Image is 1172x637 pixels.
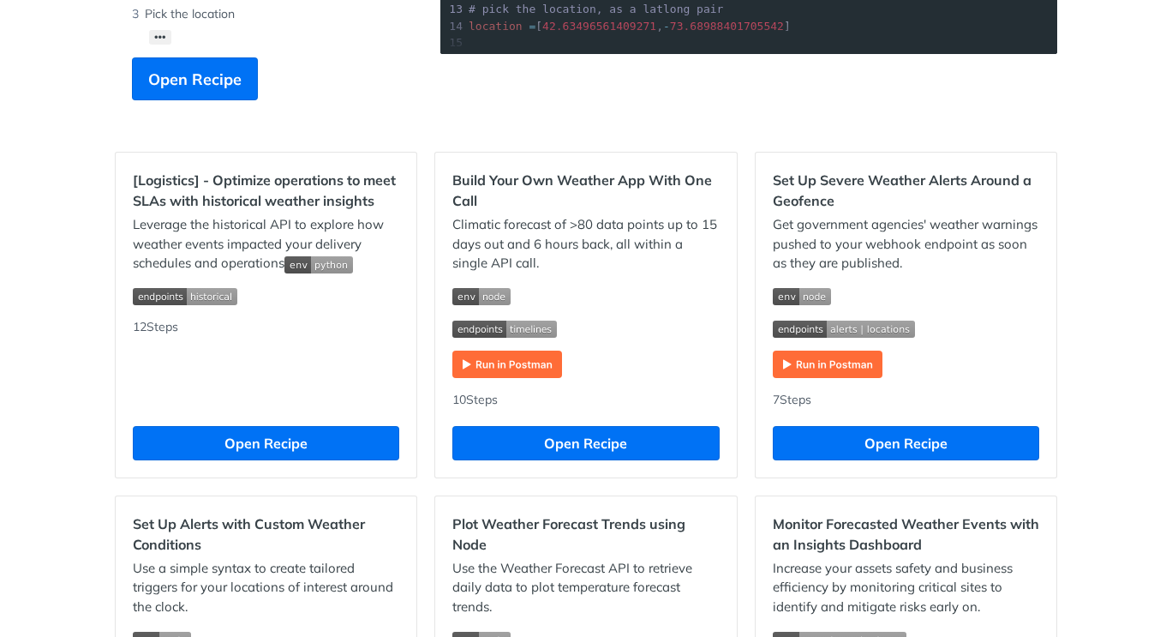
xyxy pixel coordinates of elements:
[132,57,258,100] button: Open Recipe
[284,256,353,273] img: env
[773,170,1039,211] h2: Set Up Severe Weather Alerts Around a Geofence
[773,351,882,378] img: Run in Postman
[133,318,399,409] div: 12 Steps
[133,288,237,305] img: endpoint
[452,288,511,305] img: env
[773,288,831,305] img: env
[133,426,399,460] button: Open Recipe
[148,68,242,91] span: Open Recipe
[133,170,399,211] h2: [Logistics] - Optimize operations to meet SLAs with historical weather insights
[133,286,399,306] span: Expand image
[773,559,1039,617] p: Increase your assets safety and business efficiency by monitoring critical sites to identify and ...
[452,355,562,371] a: Expand image
[773,514,1039,555] h2: Monitor Forecasted Weather Events with an Insights Dashboard
[452,559,719,617] p: Use the Weather Forecast API to retrieve daily data to plot temperature forecast trends.
[284,255,353,271] span: Expand image
[149,30,171,45] button: •••
[133,559,399,617] p: Use a simple syntax to create tailored triggers for your locations of interest around the clock.
[452,286,719,306] span: Expand image
[452,215,719,273] p: Climatic forecast of >80 data points up to 15 days out and 6 hours back, all within a single API ...
[452,514,719,555] h2: Plot Weather Forecast Trends using Node
[773,391,1039,409] div: 7 Steps
[452,170,719,211] h2: Build Your Own Weather App With One Call
[452,351,562,378] img: Run in Postman
[452,426,719,460] button: Open Recipe
[132,3,406,26] li: Pick the location
[773,215,1039,273] p: Get government agencies' weather warnings pushed to your webhook endpoint as soon as they are pub...
[452,391,719,409] div: 10 Steps
[452,318,719,338] span: Expand image
[773,318,1039,338] span: Expand image
[452,321,557,338] img: endpoint
[133,215,399,273] p: Leverage the historical API to explore how weather events impacted your delivery schedules and op...
[773,426,1039,460] button: Open Recipe
[773,355,882,371] a: Expand image
[773,286,1039,306] span: Expand image
[773,321,915,338] img: endpoint
[133,514,399,555] h2: Set Up Alerts with Custom Weather Conditions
